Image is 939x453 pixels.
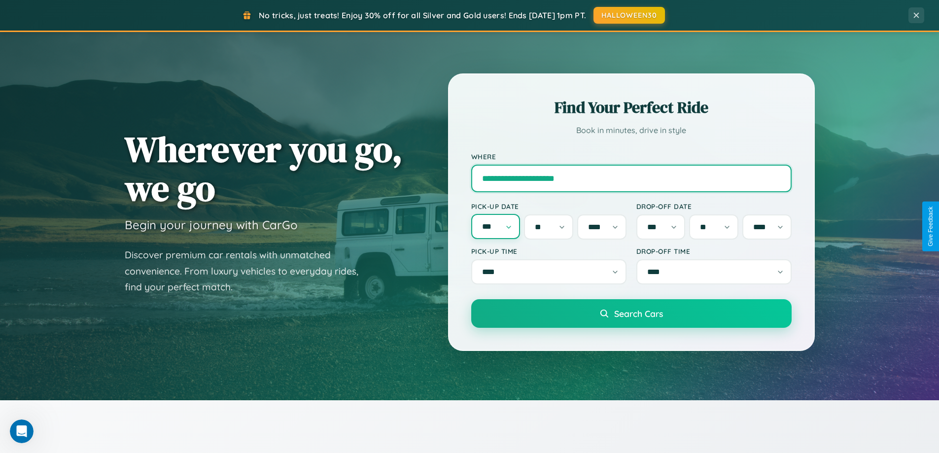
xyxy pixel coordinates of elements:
[614,308,663,319] span: Search Cars
[259,10,586,20] span: No tricks, just treats! Enjoy 30% off for all Silver and Gold users! Ends [DATE] 1pm PT.
[927,207,934,246] div: Give Feedback
[125,247,371,295] p: Discover premium car rentals with unmatched convenience. From luxury vehicles to everyday rides, ...
[125,130,403,208] h1: Wherever you go, we go
[471,247,626,255] label: Pick-up Time
[471,97,792,118] h2: Find Your Perfect Ride
[471,123,792,138] p: Book in minutes, drive in style
[636,247,792,255] label: Drop-off Time
[125,217,298,232] h3: Begin your journey with CarGo
[593,7,665,24] button: HALLOWEEN30
[471,299,792,328] button: Search Cars
[471,152,792,161] label: Where
[10,419,34,443] iframe: Intercom live chat
[471,202,626,210] label: Pick-up Date
[636,202,792,210] label: Drop-off Date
